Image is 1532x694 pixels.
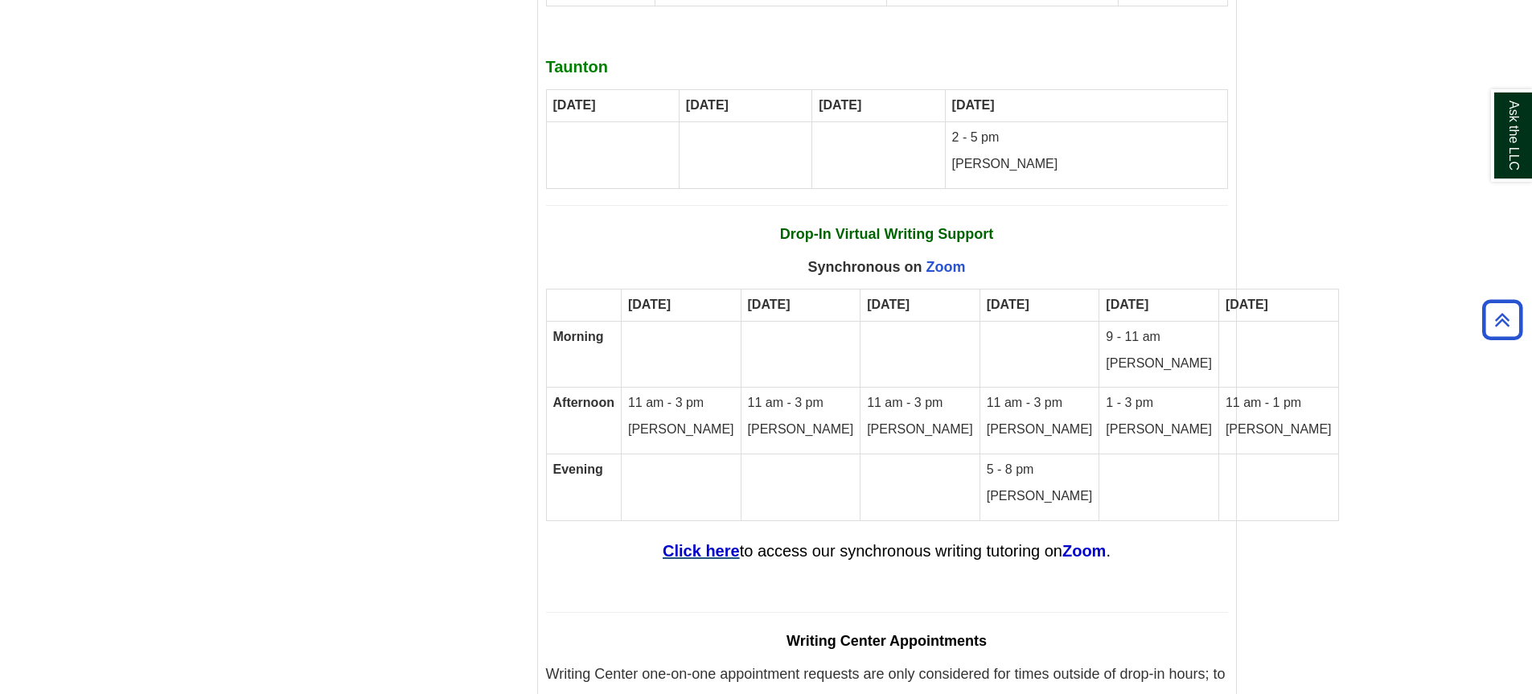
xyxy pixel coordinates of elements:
[740,542,1062,560] span: to access our synchronous writing tutoring on
[926,259,966,275] a: Zoom
[628,421,734,439] p: [PERSON_NAME]
[546,58,608,76] strong: Taunton
[628,394,734,413] p: 11 am - 3 pm
[553,396,614,409] strong: Afternoon
[787,633,987,649] span: Writing Center Appointments
[1106,394,1212,413] p: 1 - 3 pm
[1477,309,1528,331] a: Back to Top
[987,394,1093,413] p: 11 am - 3 pm
[1062,542,1106,560] a: Zoom
[748,298,791,311] strong: [DATE]
[1106,355,1212,373] p: [PERSON_NAME]
[1226,394,1332,413] p: 11 am - 1 pm
[952,155,1221,174] p: [PERSON_NAME]
[780,226,993,242] strong: Drop-In Virtual Writing Support
[807,259,965,275] span: Synchronous on
[819,98,861,112] strong: [DATE]
[748,394,854,413] p: 11 am - 3 pm
[1226,298,1268,311] strong: [DATE]
[987,487,1093,506] p: [PERSON_NAME]
[663,542,740,560] a: Click here
[987,298,1029,311] strong: [DATE]
[553,462,603,476] strong: Evening
[952,98,995,112] strong: [DATE]
[987,461,1093,479] p: 5 - 8 pm
[1106,328,1212,347] p: 9 - 11 am
[1106,421,1212,439] p: [PERSON_NAME]
[987,421,1093,439] p: [PERSON_NAME]
[1106,298,1148,311] strong: [DATE]
[553,330,604,343] strong: Morning
[1106,542,1111,560] span: .
[867,421,973,439] p: [PERSON_NAME]
[686,98,729,112] strong: [DATE]
[628,298,671,311] strong: [DATE]
[952,129,1221,147] p: 2 - 5 pm
[1226,421,1332,439] p: [PERSON_NAME]
[748,421,854,439] p: [PERSON_NAME]
[867,394,973,413] p: 11 am - 3 pm
[867,298,910,311] strong: [DATE]
[553,98,596,112] strong: [DATE]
